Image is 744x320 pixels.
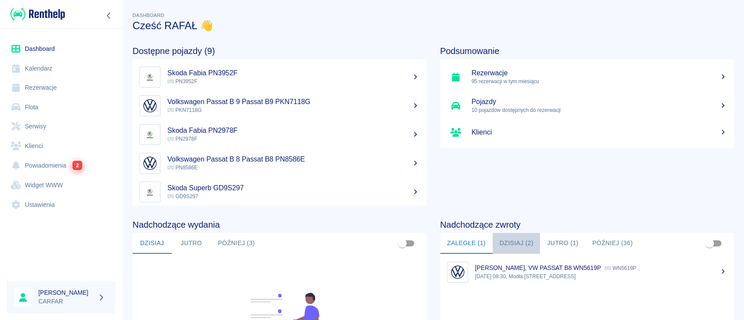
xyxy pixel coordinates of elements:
[7,78,116,98] a: Rezerwacje
[605,265,636,271] p: WN5619P
[7,39,116,59] a: Dashboard
[167,126,419,135] h5: Skoda Fabia PN2978F
[394,235,411,252] span: Pokaż przypisane tylko do mnie
[475,264,601,271] p: [PERSON_NAME], VW PASSAT B8 WN5619P
[540,233,585,254] button: Jutro (1)
[167,155,419,164] h5: Volkswagen Passat B 8 Passat B8 PN8586E
[440,233,493,254] button: Zaległe (1)
[472,69,727,77] h5: Rezerwacje
[167,107,202,113] span: PKN7118G
[167,184,419,192] h5: Skoda Superb GD9S297
[132,63,426,91] a: ImageSkoda Fabia PN3952F PN3952F
[440,257,734,286] a: Image[PERSON_NAME], VW PASSAT B8 WN5619P WN5619P[DATE] 08:30, Modła [STREET_ADDRESS]
[132,13,164,18] span: Dashboard
[7,155,116,175] a: Powiadomienia2
[167,78,197,84] span: PN3952F
[142,69,158,85] img: Image
[132,46,426,56] h4: Dostępne pojazdy (9)
[132,149,426,178] a: ImageVolkswagen Passat B 8 Passat B8 PN8586E PN8586E
[701,235,718,252] span: Pokaż przypisane tylko do mnie
[142,155,158,172] img: Image
[172,233,211,254] button: Jutro
[7,195,116,215] a: Ustawienia
[167,136,197,142] span: PN2978F
[132,219,426,230] h4: Nadchodzące wydania
[132,178,426,206] a: ImageSkoda Superb GD9S297 GD9S297
[7,7,65,21] a: Renthelp logo
[142,98,158,114] img: Image
[102,10,116,21] button: Zwiń nawigację
[472,106,727,114] p: 10 pojazdów dostępnych do rezerwacji
[472,128,727,137] h5: Klienci
[585,233,640,254] button: Później (36)
[132,91,426,120] a: ImageVolkswagen Passat B 9 Passat B9 PKN7118G PKN7118G
[142,126,158,143] img: Image
[472,77,727,85] p: 95 rezerwacji w tym miesiącu
[132,233,172,254] button: Dzisiaj
[493,233,540,254] button: Dzisiaj (2)
[7,59,116,78] a: Kalendarz
[38,297,94,306] p: CARFAR
[440,120,734,145] a: Klienci
[7,117,116,136] a: Serwisy
[211,233,262,254] button: Później (3)
[38,288,94,297] h6: [PERSON_NAME]
[440,63,734,91] a: Rezerwacje95 rezerwacji w tym miesiącu
[10,7,65,21] img: Renthelp logo
[167,69,419,77] h5: Skoda Fabia PN3952F
[132,120,426,149] a: ImageSkoda Fabia PN2978F PN2978F
[167,98,419,106] h5: Volkswagen Passat B 9 Passat B9 PKN7118G
[167,193,198,199] span: GD9S297
[167,165,197,171] span: PN8586E
[475,273,727,280] p: [DATE] 08:30, Modła [STREET_ADDRESS]
[132,20,734,32] h3: Cześć RAFAŁ 👋
[7,136,116,156] a: Klienci
[449,264,466,280] img: Image
[440,46,734,56] h4: Podsumowanie
[440,219,734,230] h4: Nadchodzące zwroty
[72,161,82,170] span: 2
[440,91,734,120] a: Pojazdy10 pojazdów dostępnych do rezerwacji
[142,184,158,200] img: Image
[7,175,116,195] a: Widget WWW
[472,98,727,106] h5: Pojazdy
[7,98,116,117] a: Flota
